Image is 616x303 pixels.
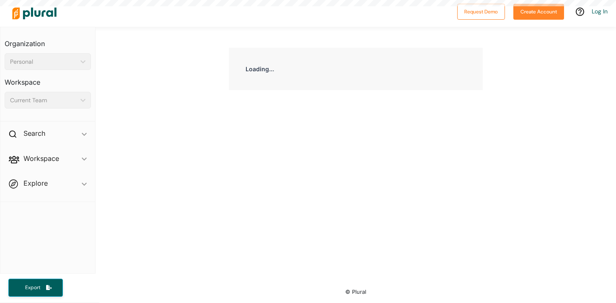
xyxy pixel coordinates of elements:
button: Request Demo [457,4,505,20]
a: Log In [592,8,608,15]
button: Create Account [513,4,564,20]
h3: Workspace [5,70,91,88]
div: Personal [10,57,77,66]
a: Create Account [513,7,564,16]
span: Export [19,284,46,291]
div: Current Team [10,96,77,105]
h3: Organization [5,31,91,50]
small: © Plural [345,289,366,295]
button: Export [8,279,63,297]
a: Request Demo [457,7,505,16]
h2: Search [23,129,45,138]
div: Loading... [229,48,483,90]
